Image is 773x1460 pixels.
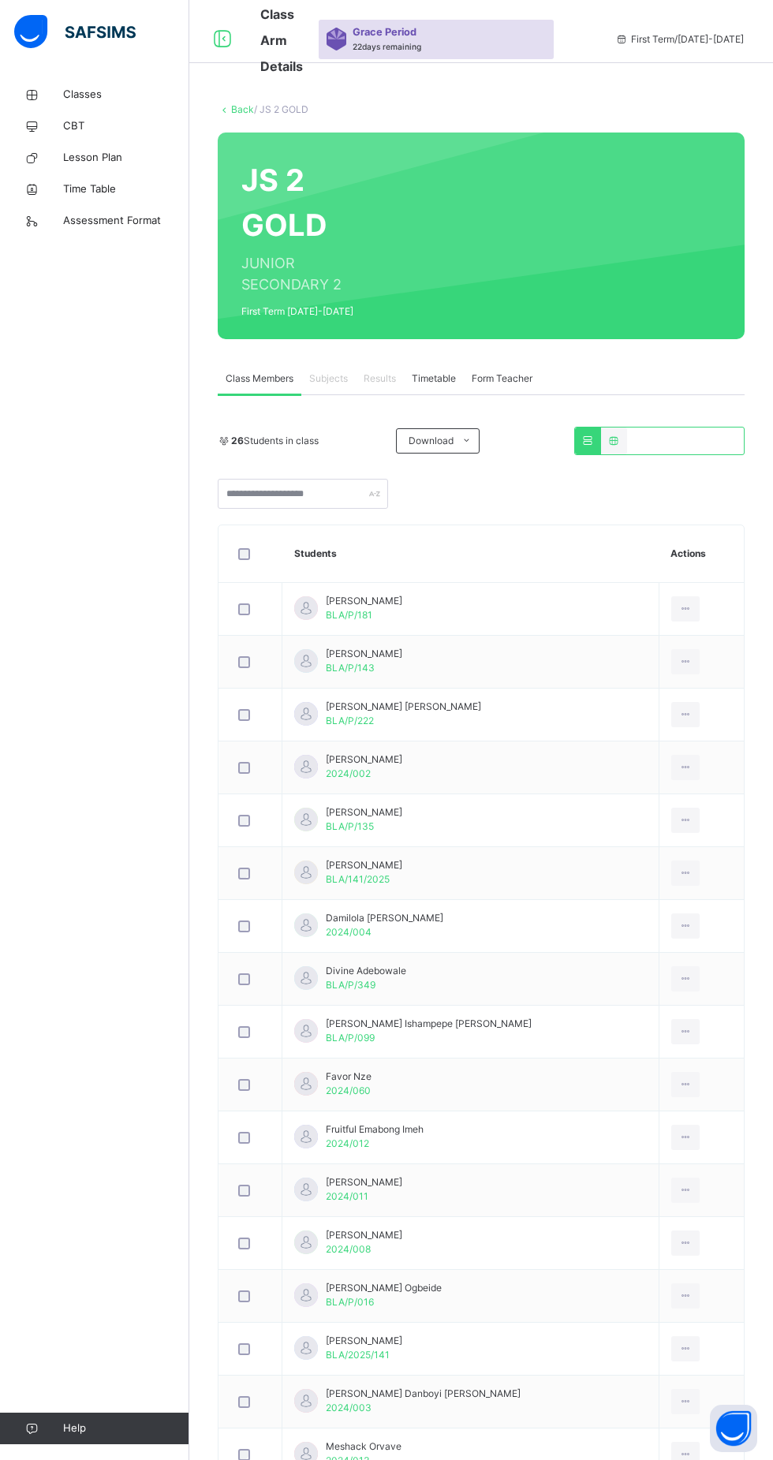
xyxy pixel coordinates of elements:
[309,372,348,386] span: Subjects
[353,42,421,51] span: 22 days remaining
[254,103,308,115] span: / JS 2 GOLD
[326,1439,401,1454] span: Meshack Orvave
[63,1421,189,1436] span: Help
[326,926,372,938] span: 2024/004
[326,1296,374,1308] span: BLA/P/016
[326,609,372,621] span: BLA/P/181
[326,1402,372,1413] span: 2024/003
[260,6,303,74] span: Class Arm Details
[231,435,244,446] b: 26
[326,647,402,661] span: [PERSON_NAME]
[326,1349,390,1361] span: BLA/2025/141
[409,434,454,448] span: Download
[326,1387,521,1401] span: [PERSON_NAME] Danboyi [PERSON_NAME]
[326,805,402,820] span: [PERSON_NAME]
[226,372,293,386] span: Class Members
[326,715,374,726] span: BLA/P/222
[326,700,481,714] span: [PERSON_NAME] [PERSON_NAME]
[326,1137,369,1149] span: 2024/012
[353,24,416,39] span: Grace Period
[326,662,375,674] span: BLA/P/143
[326,1175,402,1189] span: [PERSON_NAME]
[326,1122,424,1137] span: Fruitful Emabong Imeh
[326,1228,402,1242] span: [PERSON_NAME]
[326,1190,368,1202] span: 2024/011
[14,15,136,48] img: safsims
[63,87,189,103] span: Classes
[63,181,189,197] span: Time Table
[326,1281,442,1295] span: [PERSON_NAME] Ogbeide
[326,1032,375,1044] span: BLA/P/099
[63,150,189,166] span: Lesson Plan
[326,1085,371,1096] span: 2024/060
[710,1405,757,1452] button: Open asap
[326,964,406,978] span: Divine Adebowale
[326,594,402,608] span: [PERSON_NAME]
[326,1334,402,1348] span: [PERSON_NAME]
[63,118,189,134] span: CBT
[326,752,402,767] span: [PERSON_NAME]
[472,372,532,386] span: Form Teacher
[231,103,254,115] a: Back
[326,979,375,991] span: BLA/P/349
[282,525,659,583] th: Students
[241,304,380,319] span: First Term [DATE]-[DATE]
[615,32,744,47] span: session/term information
[326,1070,372,1084] span: Favor Nze
[326,858,402,872] span: [PERSON_NAME]
[326,911,443,925] span: Damilola [PERSON_NAME]
[326,820,374,832] span: BLA/P/135
[326,767,371,779] span: 2024/002
[364,372,396,386] span: Results
[659,525,744,583] th: Actions
[326,1243,371,1255] span: 2024/008
[231,434,319,448] span: Students in class
[412,372,456,386] span: Timetable
[326,873,390,885] span: BLA/141/2025
[327,28,346,50] img: sticker-purple.71386a28dfed39d6af7621340158ba97.svg
[63,213,189,229] span: Assessment Format
[326,1017,532,1031] span: [PERSON_NAME] Ishampepe [PERSON_NAME]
